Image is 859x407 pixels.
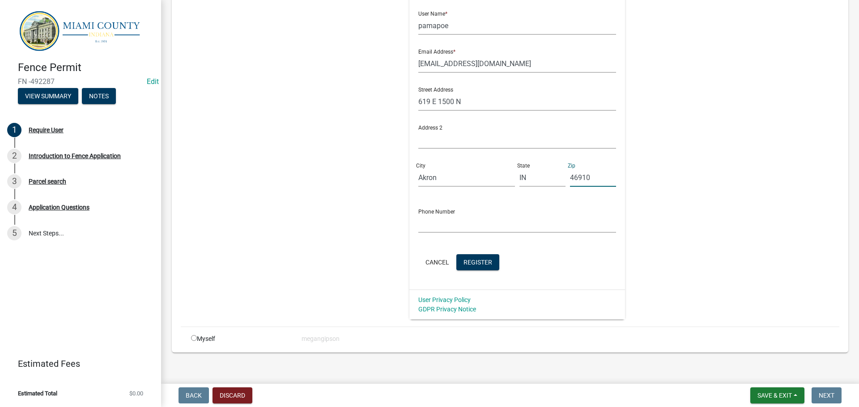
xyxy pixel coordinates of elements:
[7,226,21,240] div: 5
[7,200,21,214] div: 4
[7,149,21,163] div: 2
[18,88,78,104] button: View Summary
[418,296,471,303] a: User Privacy Policy
[812,387,842,403] button: Next
[129,390,143,396] span: $0.00
[7,174,21,189] div: 3
[456,254,499,270] button: Register
[750,387,804,403] button: Save & Exit
[18,390,57,396] span: Estimated Total
[29,127,64,133] div: Require User
[147,77,159,86] wm-modal-confirm: Edit Application Number
[179,387,209,403] button: Back
[29,178,66,185] div: Parcel search
[18,93,78,101] wm-modal-confirm: Summary
[418,306,476,313] a: GDPR Privacy Notice
[147,77,159,86] a: Edit
[186,392,202,399] span: Back
[464,258,492,265] span: Register
[819,392,834,399] span: Next
[18,9,147,52] img: Miami County, Indiana
[757,392,792,399] span: Save & Exit
[18,77,143,86] span: FN -492287
[82,93,116,101] wm-modal-confirm: Notes
[184,334,295,344] div: Myself
[7,355,147,373] a: Estimated Fees
[29,153,121,159] div: Introduction to Fence Application
[213,387,252,403] button: Discard
[7,123,21,137] div: 1
[29,204,89,210] div: Application Questions
[18,61,154,74] h4: Fence Permit
[418,254,456,270] button: Cancel
[82,88,116,104] button: Notes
